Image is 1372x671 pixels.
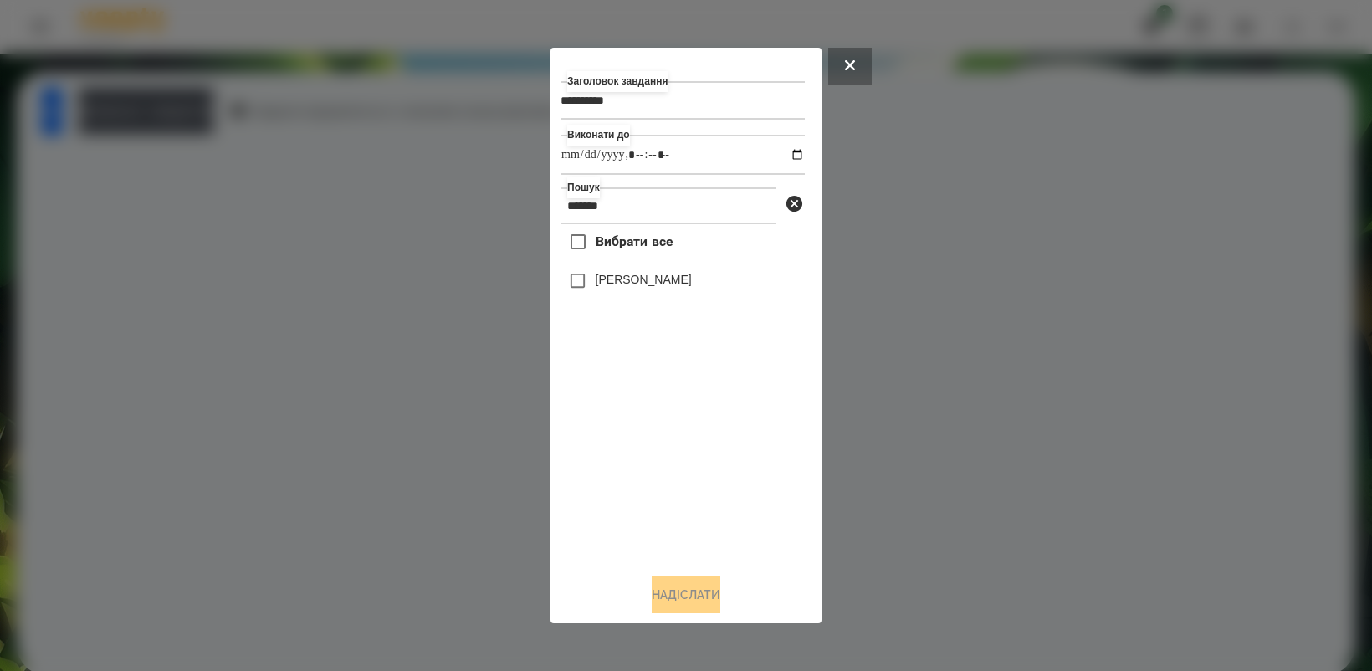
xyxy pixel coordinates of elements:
[567,177,600,198] label: Пошук
[596,271,692,288] label: [PERSON_NAME]
[567,71,668,92] label: Заголовок завдання
[652,576,720,613] button: Надіслати
[567,125,630,146] label: Виконати до
[596,232,673,252] span: Вибрати все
